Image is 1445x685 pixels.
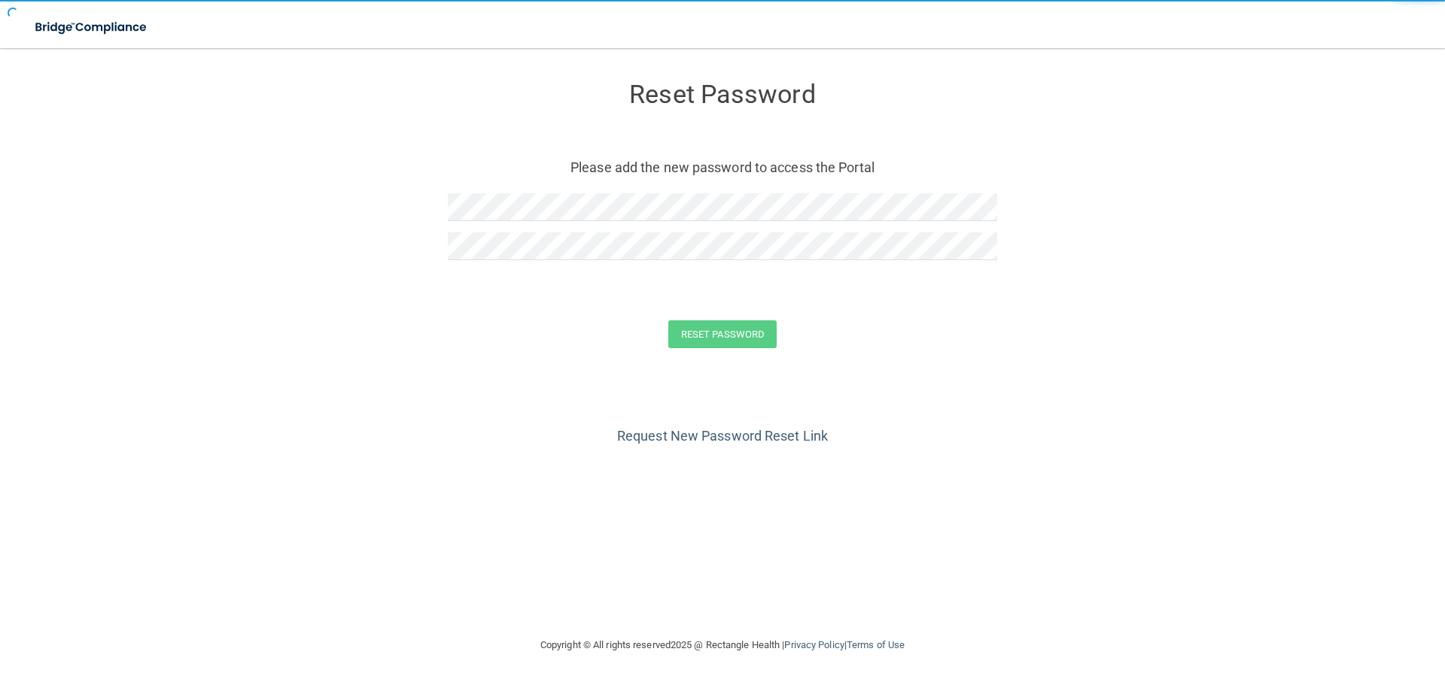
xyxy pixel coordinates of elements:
[668,320,777,348] button: Reset Password
[847,639,905,650] a: Terms of Use
[448,80,997,108] h3: Reset Password
[617,428,828,444] a: Request New Password Reset Link
[784,639,844,650] a: Privacy Policy
[459,155,986,180] p: Please add the new password to access the Portal
[23,12,161,43] img: bridge_compliance_login_screen.278c3ca4.svg
[448,621,997,669] div: Copyright © All rights reserved 2025 @ Rectangle Health | |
